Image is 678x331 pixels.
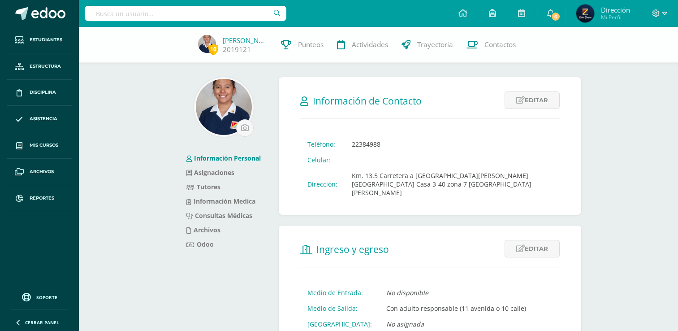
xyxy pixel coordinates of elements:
a: Trayectoria [395,27,460,63]
span: Mi Perfil [601,13,630,21]
td: Celular: [300,152,345,168]
a: 2019121 [223,45,251,54]
span: 6 [551,12,561,22]
span: Disciplina [30,89,56,96]
a: Archivos [186,226,220,234]
span: Actividades [352,40,388,49]
span: Archivos [30,168,54,175]
span: Trayectoria [417,40,453,49]
span: Información de Contacto [313,95,422,107]
a: Tutores [186,183,220,191]
span: Asistencia [30,115,57,122]
span: Mis cursos [30,142,58,149]
a: Asistencia [7,106,72,132]
a: Información Medica [186,197,255,205]
span: Estudiantes [30,36,62,44]
span: Dirección [601,5,630,14]
span: Ingreso y egreso [316,243,389,256]
a: Estudiantes [7,27,72,53]
span: 10 [208,44,218,55]
td: 22384988 [345,136,560,152]
i: No disponible [386,288,428,297]
td: Medio de Entrada: [300,285,379,301]
img: e7e47a09bce75591852fb6af1dda4278.png [196,79,252,135]
img: 18fef993511fc3b6d89ef6bf01760698.png [198,35,216,53]
img: 0fb4cf2d5a8caa7c209baa70152fd11e.png [576,4,594,22]
span: Cerrar panel [25,319,59,326]
a: Editar [505,91,560,109]
td: Medio de Salida: [300,301,379,316]
a: Contactos [460,27,523,63]
td: Teléfono: [300,136,345,152]
a: Punteos [274,27,330,63]
td: Dirección: [300,168,345,200]
span: Punteos [298,40,324,49]
a: Información Personal [186,154,261,162]
a: Archivos [7,159,72,185]
td: Km. 13.5 Carretera a [GEOGRAPHIC_DATA][PERSON_NAME][GEOGRAPHIC_DATA] Casa 3-40 zona 7 [GEOGRAPHIC... [345,168,560,200]
a: Reportes [7,185,72,212]
a: Actividades [330,27,395,63]
a: [PERSON_NAME] [223,36,268,45]
i: No asignada [386,320,424,328]
span: Soporte [36,294,57,301]
a: Mis cursos [7,132,72,159]
a: Editar [505,240,560,257]
span: Reportes [30,195,54,202]
a: Consultas Médicas [186,211,252,220]
a: Disciplina [7,80,72,106]
a: Asignaciones [186,168,234,177]
input: Busca un usuario... [85,6,286,21]
td: Con adulto responsable (11 avenida o 10 calle) [379,301,533,316]
a: Estructura [7,53,72,80]
span: Estructura [30,63,61,70]
a: Odoo [186,240,214,248]
a: Soporte [11,291,68,303]
span: Contactos [484,40,516,49]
